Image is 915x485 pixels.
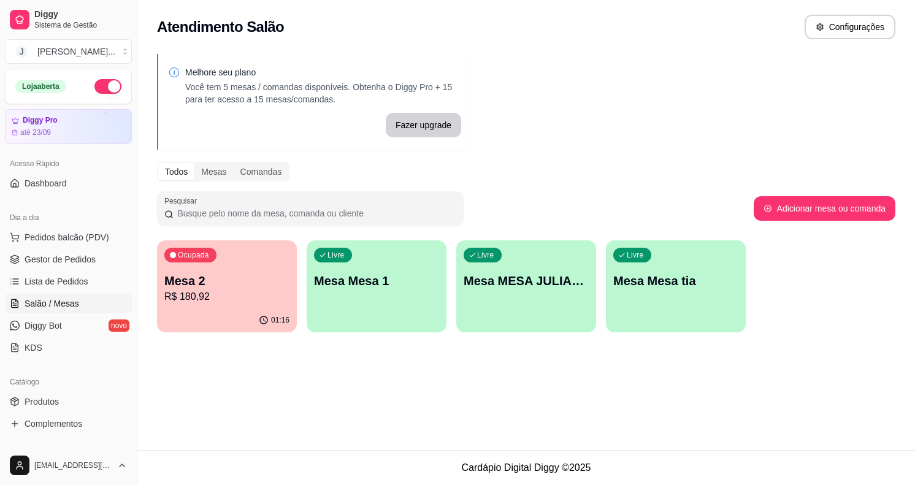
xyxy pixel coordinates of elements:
[5,174,132,193] a: Dashboard
[15,80,66,93] div: Loja aberta
[5,272,132,291] a: Lista de Pedidos
[314,272,439,289] p: Mesa Mesa 1
[25,418,82,430] span: Complementos
[25,342,42,354] span: KDS
[327,250,345,260] p: Livre
[164,272,289,289] p: Mesa 2
[464,272,589,289] p: Mesa MESA JULIANA
[234,163,289,180] div: Comandas
[477,250,494,260] p: Livre
[5,372,132,392] div: Catálogo
[5,154,132,174] div: Acesso Rápido
[185,81,461,105] p: Você tem 5 mesas / comandas disponíveis. Obtenha o Diggy Pro + 15 para ter acesso a 15 mesas/coma...
[5,451,132,480] button: [EMAIL_ADDRESS][DOMAIN_NAME]
[271,315,289,325] p: 01:16
[386,113,461,137] button: Fazer upgrade
[25,297,79,310] span: Salão / Mesas
[20,128,51,137] article: até 23/09
[5,392,132,411] a: Produtos
[25,319,62,332] span: Diggy Bot
[157,17,284,37] h2: Atendimento Salão
[5,316,132,335] a: Diggy Botnovo
[5,109,132,144] a: Diggy Proaté 23/09
[34,460,112,470] span: [EMAIL_ADDRESS][DOMAIN_NAME]
[5,338,132,357] a: KDS
[5,294,132,313] a: Salão / Mesas
[627,250,644,260] p: Livre
[23,116,58,125] article: Diggy Pro
[606,240,746,332] button: LivreMesa Mesa tia
[94,79,121,94] button: Alterar Status
[754,196,895,221] button: Adicionar mesa ou comanda
[164,196,201,206] label: Pesquisar
[158,163,194,180] div: Todos
[174,207,456,220] input: Pesquisar
[5,39,132,64] button: Select a team
[5,227,132,247] button: Pedidos balcão (PDV)
[34,20,127,30] span: Sistema de Gestão
[5,414,132,433] a: Complementos
[25,177,67,189] span: Dashboard
[15,45,28,58] span: J
[34,9,127,20] span: Diggy
[25,275,88,288] span: Lista de Pedidos
[164,289,289,304] p: R$ 180,92
[157,240,297,332] button: OcupadaMesa 2R$ 180,9201:16
[5,5,132,34] a: DiggySistema de Gestão
[37,45,115,58] div: [PERSON_NAME] ...
[25,395,59,408] span: Produtos
[194,163,233,180] div: Mesas
[613,272,738,289] p: Mesa Mesa tia
[178,250,209,260] p: Ocupada
[456,240,596,332] button: LivreMesa MESA JULIANA
[25,231,109,243] span: Pedidos balcão (PDV)
[5,250,132,269] a: Gestor de Pedidos
[5,208,132,227] div: Dia a dia
[185,66,461,78] p: Melhore seu plano
[805,15,895,39] button: Configurações
[307,240,446,332] button: LivreMesa Mesa 1
[137,450,915,485] footer: Cardápio Digital Diggy © 2025
[25,253,96,265] span: Gestor de Pedidos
